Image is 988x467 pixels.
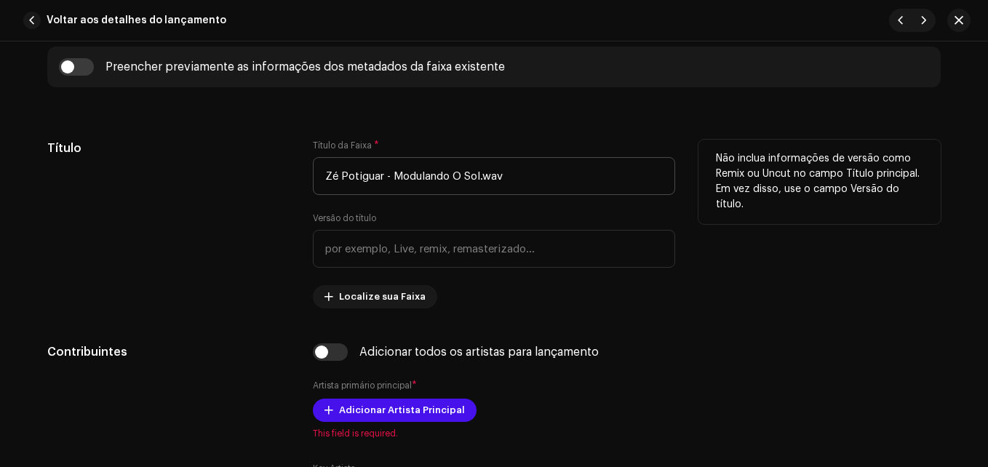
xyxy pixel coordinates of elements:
span: This field is required. [313,428,675,439]
div: Adicionar todos os artistas para lançamento [359,346,599,358]
span: Localize sua Faixa [339,282,426,311]
span: Adicionar Artista Principal [339,396,465,425]
h5: Título [47,140,290,157]
button: Localize sua Faixa [313,285,437,308]
input: por exemplo, Live, remix, remasterizado... [313,230,675,268]
small: Artista primário principal [313,381,412,390]
h5: Contribuintes [47,343,290,361]
p: Não inclua informações de versão como Remix ou Uncut no campo Título principal. Em vez disso, use... [716,151,923,212]
input: Insira o nome da faixa [313,157,675,195]
button: Adicionar Artista Principal [313,399,477,422]
div: Preencher previamente as informações dos metadados da faixa existente [105,61,505,73]
label: Título da Faixa [313,140,379,151]
label: Versão do título [313,212,376,224]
